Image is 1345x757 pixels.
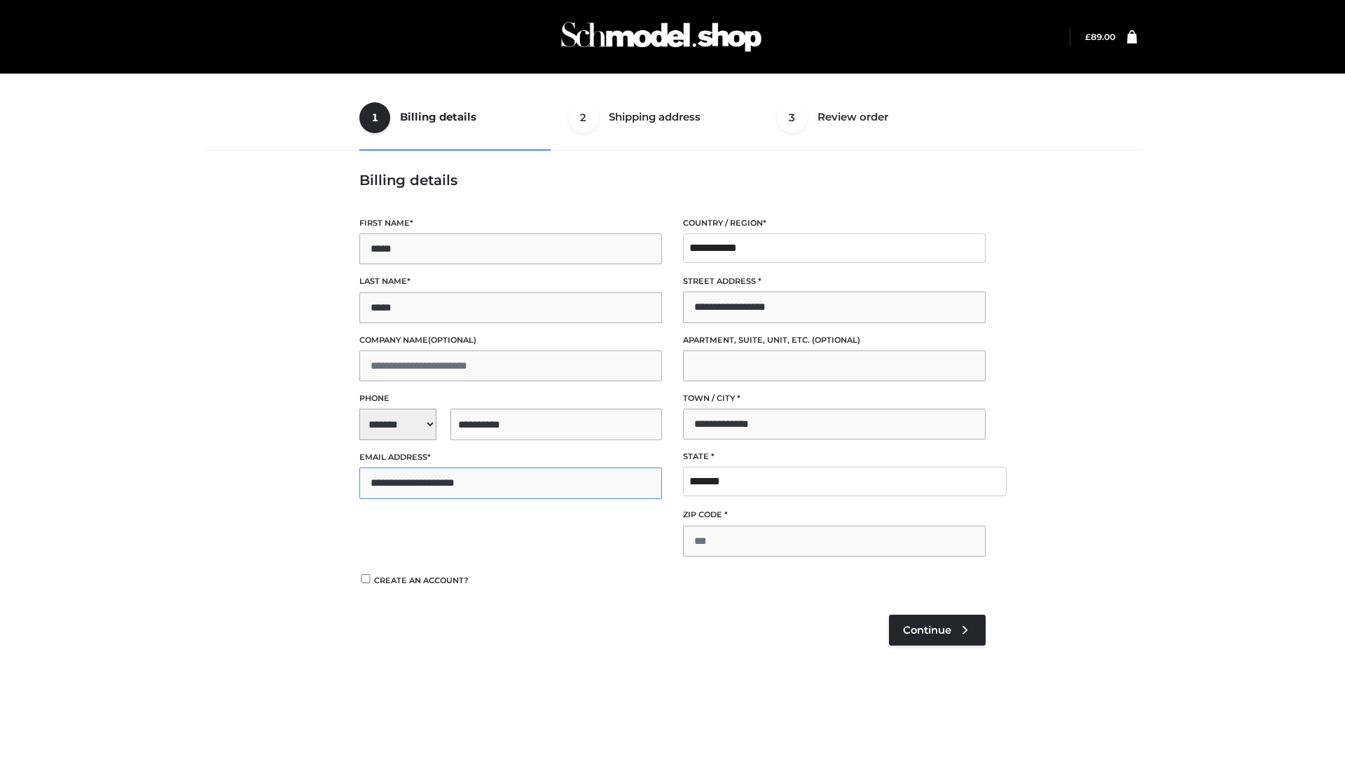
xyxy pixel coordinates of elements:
label: Company name [359,334,662,347]
span: £ [1085,32,1091,42]
label: Email address [359,451,662,464]
label: Apartment, suite, unit, etc. [683,334,986,347]
label: ZIP Code [683,508,986,521]
img: Schmodel Admin 964 [556,9,766,64]
label: Street address [683,275,986,288]
span: (optional) [812,335,860,345]
label: Phone [359,392,662,405]
label: Country / Region [683,217,986,230]
span: Create an account? [374,575,469,585]
a: Continue [889,615,986,646]
input: Create an account? [359,574,372,583]
h3: Billing details [359,172,986,189]
a: £89.00 [1085,32,1115,42]
label: State [683,450,986,463]
label: First name [359,217,662,230]
label: Last name [359,275,662,288]
bdi: 89.00 [1085,32,1115,42]
span: (optional) [428,335,476,345]
span: Continue [903,624,951,636]
label: Town / City [683,392,986,405]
